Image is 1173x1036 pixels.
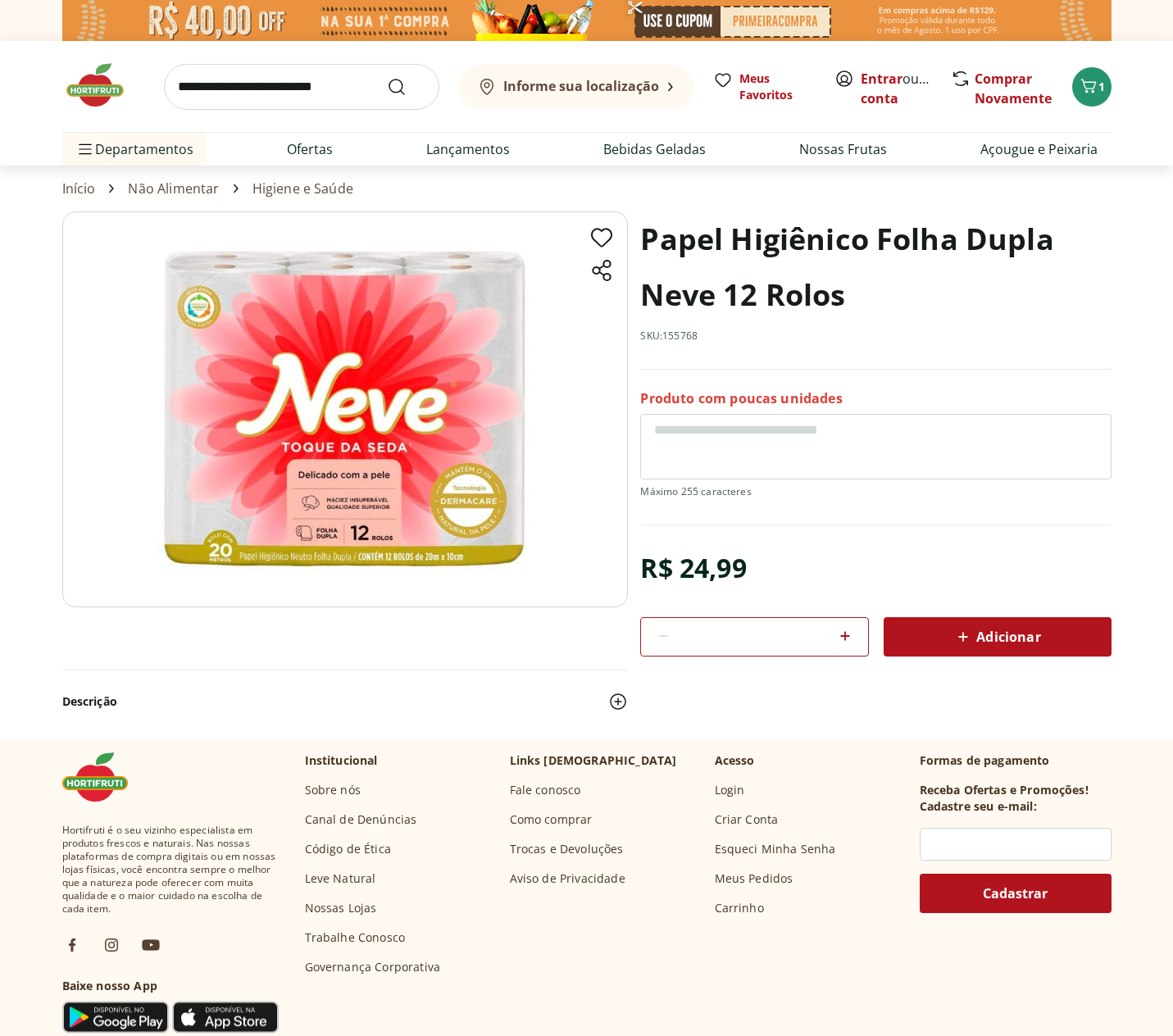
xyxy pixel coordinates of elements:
a: Login [715,782,745,798]
img: Hortifruti [62,752,144,802]
a: Criar conta [861,70,951,107]
h3: Cadastre seu e-mail: [920,798,1037,815]
a: Canal de Denúncias [305,811,417,828]
img: App Store Icon [172,1001,279,1034]
a: Nossas Lojas [305,900,377,916]
span: Hortifruti é o seu vizinho especialista em produtos frescos e naturais. Nas nossas plataformas de... [62,824,279,916]
a: Entrar [861,70,902,88]
a: Higiene e Saúde [252,181,353,196]
span: Adicionar [953,627,1040,647]
h1: Papel Higiênico Folha Dupla Neve 12 Rolos [640,211,1111,323]
a: Comprar Novamente [975,70,1052,107]
button: Informe sua localização [459,64,693,110]
h3: Baixe nosso App [62,978,279,994]
a: Criar Conta [715,811,779,828]
img: ig [102,935,121,955]
button: Adicionar [884,617,1112,657]
a: Açougue e Peixaria [980,139,1098,159]
a: Fale conosco [510,782,581,798]
a: Esqueci Minha Senha [715,841,836,857]
p: Institucional [305,752,378,769]
p: Acesso [715,752,755,769]
span: Departamentos [75,129,193,169]
a: Governança Corporativa [305,959,441,975]
h3: Receba Ofertas e Promoções! [920,782,1089,798]
a: Trocas e Devoluções [510,841,624,857]
p: Formas de pagamento [920,752,1112,769]
p: Produto com poucas unidades [640,389,842,407]
a: Sobre nós [305,782,361,798]
a: Trabalhe Conosco [305,929,406,946]
p: SKU: 155768 [640,329,698,343]
a: Não Alimentar [128,181,219,196]
img: Papel Higiênico Folha Dupla Neve 12 Rolos [62,211,628,607]
a: Início [62,181,96,196]
span: 1 [1098,79,1105,94]
button: Cadastrar [920,874,1112,913]
input: search [164,64,439,110]
span: Cadastrar [983,887,1048,900]
a: Código de Ética [305,841,391,857]
p: Links [DEMOGRAPHIC_DATA] [510,752,677,769]
div: R$ 24,99 [640,545,746,591]
a: Nossas Frutas [799,139,887,159]
a: Lançamentos [426,139,510,159]
img: Google Play Icon [62,1001,169,1034]
a: Como comprar [510,811,593,828]
span: ou [861,69,934,108]
a: Leve Natural [305,870,376,887]
button: Menu [75,129,95,169]
a: Meus Pedidos [715,870,793,887]
a: Ofertas [287,139,333,159]
a: Aviso de Privacidade [510,870,625,887]
a: Bebidas Geladas [603,139,706,159]
b: Informe sua localização [503,77,659,95]
button: Submit Search [387,77,426,97]
a: Meus Favoritos [713,70,815,103]
button: Carrinho [1072,67,1112,107]
img: fb [62,935,82,955]
button: Descrição [62,684,628,720]
span: Meus Favoritos [739,70,815,103]
img: Hortifruti [62,61,144,110]
a: Carrinho [715,900,764,916]
img: ytb [141,935,161,955]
